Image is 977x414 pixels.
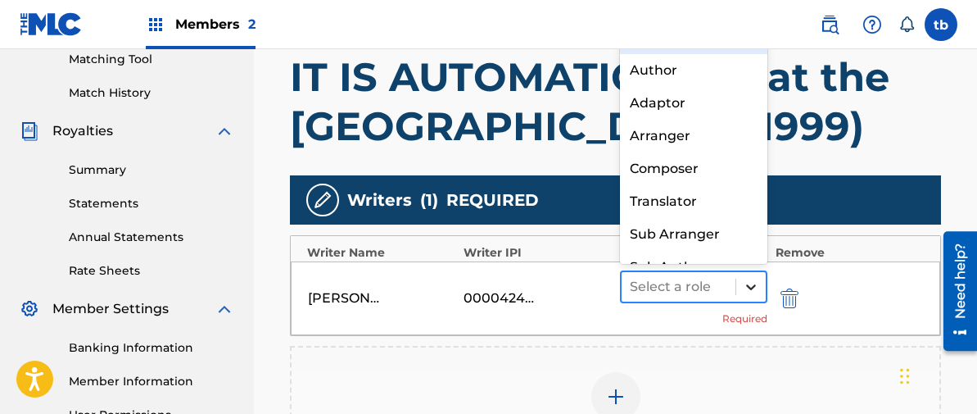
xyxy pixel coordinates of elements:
[313,190,332,210] img: writers
[215,121,234,141] img: expand
[620,120,767,152] div: Arranger
[175,15,256,34] span: Members
[146,15,165,34] img: Top Rightsholders
[20,12,83,36] img: MLC Logo
[620,54,767,87] div: Author
[69,339,234,357] a: Banking Information
[895,335,977,414] iframe: Chat Widget
[856,8,889,41] div: Help
[69,229,234,246] a: Annual Statements
[347,188,412,212] span: Writers
[620,218,767,251] div: Sub Arranger
[69,51,234,68] a: Matching Tool
[248,16,256,32] span: 2
[722,312,767,326] span: Required
[420,188,438,212] span: ( 1 )
[900,352,910,401] div: Drag
[620,185,767,218] div: Translator
[606,387,626,407] img: add
[820,15,839,34] img: search
[290,52,941,151] h1: IT IS AUTOMATIC (LIVE at the [GEOGRAPHIC_DATA], 1999)
[931,225,977,357] iframe: Resource Center
[69,262,234,280] a: Rate Sheets
[69,162,234,179] a: Summary
[20,299,39,319] img: Member Settings
[464,244,612,262] div: Writer IPI
[620,152,767,185] div: Composer
[925,8,957,41] div: User Menu
[620,87,767,120] div: Adaptor
[780,289,798,308] img: 12a2ab48e56ec057fbd8.svg
[813,8,846,41] a: Public Search
[69,373,234,390] a: Member Information
[69,84,234,102] a: Match History
[215,299,234,319] img: expand
[307,244,455,262] div: Writer Name
[446,188,539,212] span: REQUIRED
[52,299,169,319] span: Member Settings
[69,195,234,212] a: Statements
[862,15,882,34] img: help
[620,251,767,284] div: Sub Author
[898,16,915,33] div: Notifications
[20,121,39,141] img: Royalties
[52,121,113,141] span: Royalties
[776,244,924,262] div: Remove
